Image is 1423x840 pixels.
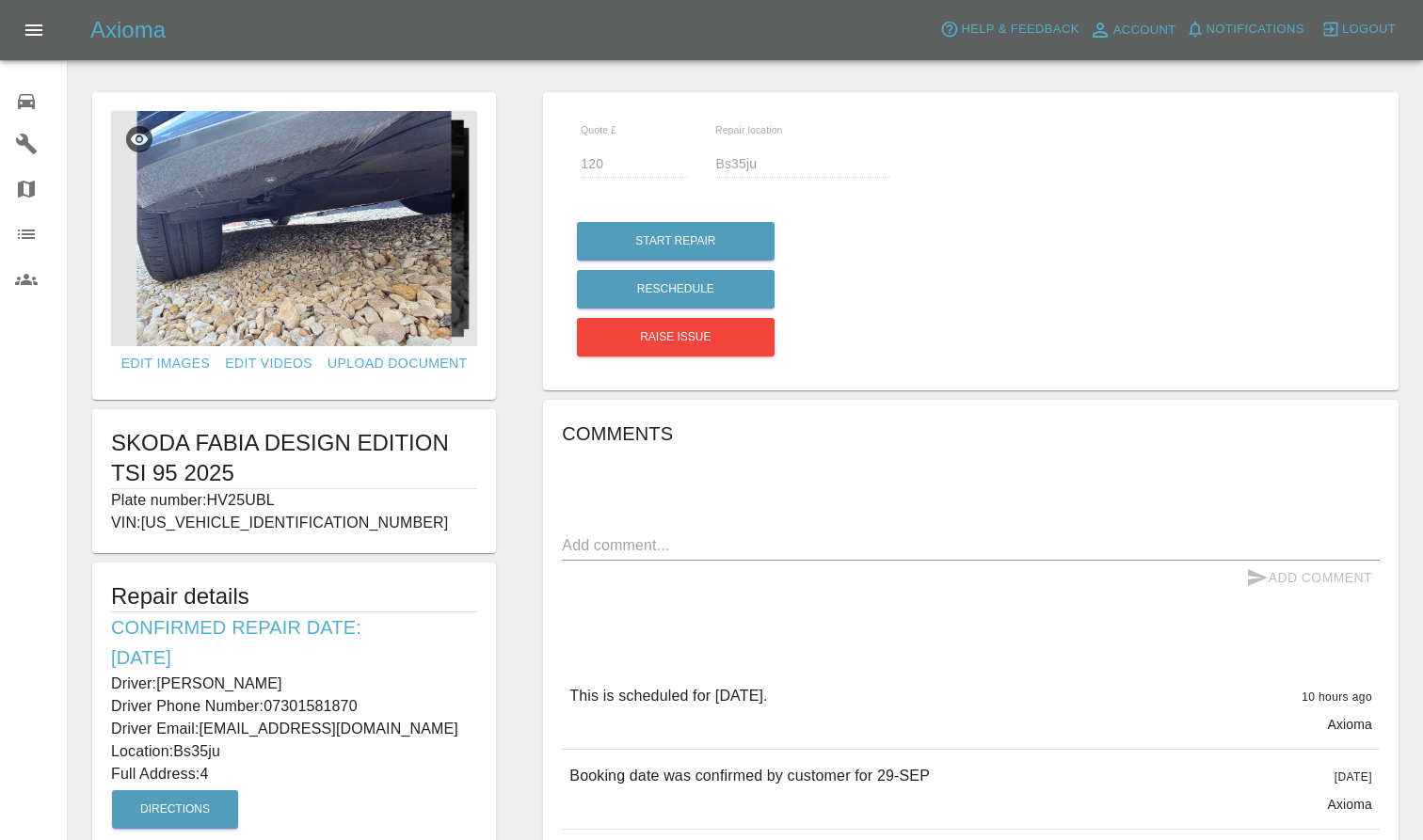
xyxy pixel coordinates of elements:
p: VIN: [US_VEHICLE_IDENTIFICATION_NUMBER] [111,512,477,534]
p: Booking date was confirmed by customer for 29-SEP [569,765,930,787]
button: Open drawer [11,8,56,53]
img: b623f493-421a-46d5-8d66-6fa930c81948 [111,111,477,346]
p: Driver Email: [EMAIL_ADDRESS][DOMAIN_NAME] [111,718,477,740]
a: Edit Videos [217,346,320,381]
h5: Axioma [90,15,166,45]
button: Notifications [1181,15,1309,44]
button: Reschedule [577,270,775,309]
button: Directions [112,790,238,829]
span: Logout [1342,19,1396,40]
p: Axioma [1327,795,1372,814]
p: Full Address: 4 [111,763,477,785]
p: Location: Bs35ju [111,740,477,763]
button: Start Repair [577,222,775,261]
p: Axioma [1327,715,1372,734]
button: Logout [1317,15,1400,44]
button: Help & Feedback [935,15,1083,44]
h6: Confirmed Repair Date: [DATE] [111,612,477,673]
h5: Repair details [111,581,477,611]
button: Raise issue [577,318,775,357]
span: Repair location [715,124,783,135]
span: [DATE] [1335,770,1372,784]
p: Driver Phone Number: 07301581870 [111,695,477,718]
a: Account [1084,15,1181,45]
p: Plate number: HV25UBL [111,489,477,512]
p: This is scheduled for [DATE]. [569,685,767,707]
span: Account [1113,20,1176,41]
span: Quote £ [581,124,616,135]
a: Upload Document [320,346,474,381]
p: Driver: [PERSON_NAME] [111,673,477,695]
span: 10 hours ago [1302,690,1372,704]
h6: Comments [562,419,1380,449]
a: Edit Images [114,346,217,381]
h1: SKODA FABIA DESIGN EDITION TSI 95 2025 [111,428,477,488]
span: Notifications [1207,19,1304,40]
span: Help & Feedback [961,19,1079,40]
